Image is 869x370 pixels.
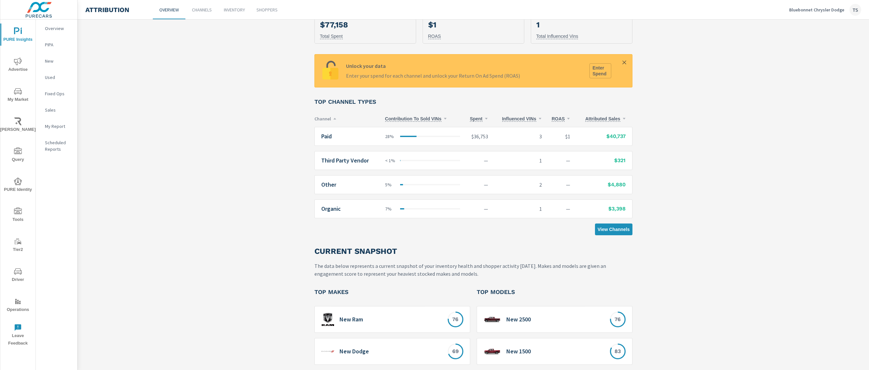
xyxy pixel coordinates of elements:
[2,298,34,314] span: Operations
[385,133,397,139] p: 28%
[314,98,376,105] h5: Top Channel Types
[493,205,542,213] p: 1
[575,157,625,164] h6: $321
[484,345,501,358] img: New 1500
[385,158,397,163] p: < 1%
[346,72,582,80] p: Enter your spend for each channel and unlock your Return On Ad Spend (ROAS)
[575,133,625,140] h6: $40,737
[506,348,531,355] h6: New 1500
[536,34,578,39] span: Total Influenced Vins
[428,34,441,39] span: ROAS
[585,116,620,122] span: Attributed Sales
[465,132,488,140] p: $36,753
[45,107,72,113] p: Sales
[346,62,582,70] p: Unlock your data
[36,121,77,131] div: My Report
[256,7,278,13] p: Shoppers
[45,74,72,81] p: Used
[192,7,212,13] p: Channels
[321,345,334,358] img: D
[314,246,397,257] h3: Current Snapshot
[2,238,34,254] span: Tier2
[502,116,536,122] span: Influenced VINs
[470,116,483,122] span: Spent
[36,40,77,50] div: PIPA
[85,6,129,14] h4: Attribution
[849,4,861,16] div: TS
[547,157,571,164] p: —
[36,105,77,115] div: Sales
[547,132,571,140] p: $1
[45,139,72,152] p: Scheduled Reports
[385,182,397,188] p: 5%
[36,56,77,66] div: New
[615,316,621,323] h6: 76
[465,181,488,189] p: —
[36,72,77,82] div: Used
[2,324,34,347] span: Leave Feedback
[477,288,515,296] h5: Top Models
[224,7,245,13] p: Inventory
[45,123,72,130] p: My Report
[159,7,179,13] p: Overview
[547,205,571,213] p: —
[321,133,332,140] h6: Paid
[484,313,501,326] img: New 2500
[340,316,363,323] h6: New Ram
[2,208,34,224] span: Tools
[45,90,72,97] p: Fixed Ops
[45,41,72,48] p: PIPA
[595,224,632,235] a: View Channels
[2,147,34,163] span: Query
[493,157,542,164] p: 1
[506,316,531,323] h6: New 2500
[2,57,34,73] span: Advertise
[789,7,844,13] p: Bluebonnet Chrysler Dodge
[385,206,397,212] p: 7%
[2,87,34,103] span: My Market
[615,348,621,355] h6: 83
[321,157,369,164] h6: Third Party Vendor
[36,23,77,33] div: Overview
[598,226,630,232] span: View Channels
[2,268,34,284] span: Driver
[2,177,34,193] span: PURE Identity
[465,205,488,213] p: —
[320,34,343,39] span: Total Spent
[575,206,625,212] h6: $3,398
[340,348,369,355] h6: New Dodge
[314,288,349,296] h5: Top Makes
[321,206,341,212] h6: Organic
[2,27,34,43] span: PURE Insights
[320,19,411,30] h3: $77,158
[45,58,72,64] p: New
[385,116,442,122] span: Contribution To Sold VINs
[575,181,625,188] h6: $4,880
[321,181,336,188] h6: Other
[452,348,459,355] h6: 69
[36,89,77,99] div: Fixed Ops
[493,132,542,140] p: 3
[36,138,77,154] div: Scheduled Reports
[452,316,458,323] h6: 76
[552,116,565,122] span: ROAS
[592,65,608,77] span: Enter Spend
[314,116,380,122] p: Channel
[536,19,627,30] h3: 1
[465,157,488,164] p: —
[547,181,571,189] p: —
[2,117,34,133] span: [PERSON_NAME]
[45,25,72,32] p: Overview
[589,63,611,78] a: Enter Spend
[321,313,334,326] img: R
[314,262,632,278] p: The data below represents a current snapshot of your inventory health and shopper activity [DATE]...
[493,181,542,189] p: 2
[0,20,36,350] div: nav menu
[428,19,519,30] h3: $1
